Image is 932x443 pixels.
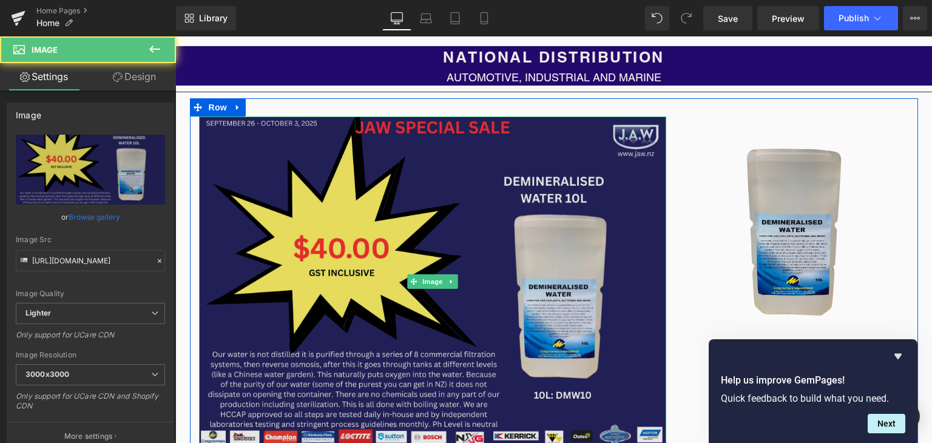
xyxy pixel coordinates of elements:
div: Image Resolution [16,351,165,359]
p: More settings [64,431,113,442]
span: Image [245,238,270,252]
span: Row [30,62,55,80]
a: Expand / Collapse [55,62,70,80]
span: Publish [839,13,869,23]
div: or [16,211,165,223]
a: Laptop [411,6,441,30]
span: Library [199,13,228,24]
button: Undo [645,6,669,30]
div: Only support for UCare CDN [16,330,165,348]
button: Hide survey [891,349,905,364]
button: More [903,6,927,30]
span: Add To Cart [582,345,659,357]
span: Save [718,12,738,25]
img: DEMINERALISED WATER 10L [558,98,685,291]
span: Preview [772,12,805,25]
div: Image Src [16,235,165,244]
a: Expand / Collapse [269,238,282,252]
a: Home Pages [36,6,176,16]
a: Desktop [382,6,411,30]
span: Image [32,45,58,55]
button: Publish [824,6,898,30]
a: New Library [176,6,236,30]
button: Next question [868,414,905,433]
h2: Help us improve GemPages! [721,373,905,388]
span: AUTOMOTIVE, INDUSTRIAL AND MARINE [271,35,486,47]
a: Design [90,63,178,90]
div: Only support for UCare CDN and Shopify CDN [16,391,165,419]
b: Lighter [25,308,51,317]
a: Preview [757,6,819,30]
button: Redo [674,6,698,30]
p: Quick feedback to build what you need. [721,393,905,404]
span: $40.00 [604,321,638,337]
div: Image Quality [16,289,165,298]
input: Link [16,250,165,271]
span: Home [36,18,59,28]
a: DEMINERALISED WATER 10L [536,301,706,316]
div: Help us improve GemPages! [721,349,905,433]
div: Image [16,103,41,120]
button: Add To Cart [571,337,670,365]
a: Browse gallery [69,206,120,228]
a: Mobile [470,6,499,30]
b: 3000x3000 [25,370,69,379]
a: Tablet [441,6,470,30]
